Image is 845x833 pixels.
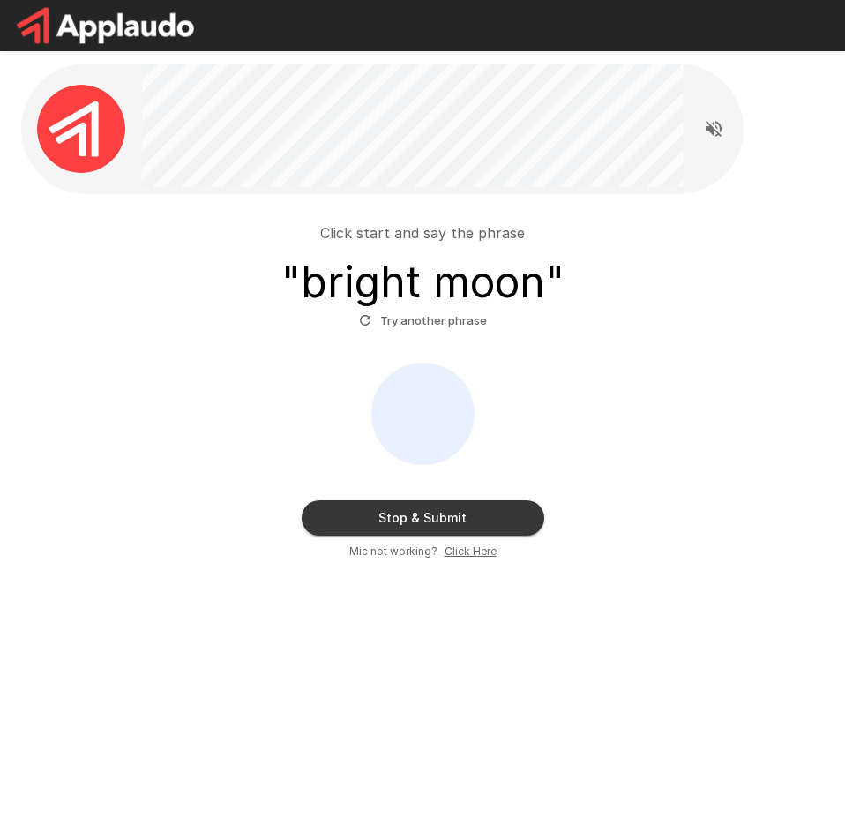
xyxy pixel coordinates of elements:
p: Click start and say the phrase [320,222,525,244]
button: Stop & Submit [302,500,544,536]
h3: " bright moon " [281,258,565,307]
span: Mic not working? [349,543,437,560]
button: Read questions aloud [696,111,731,146]
u: Click Here [445,544,497,558]
button: Try another phrase [355,307,491,334]
img: applaudo_avatar.png [37,85,125,173]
